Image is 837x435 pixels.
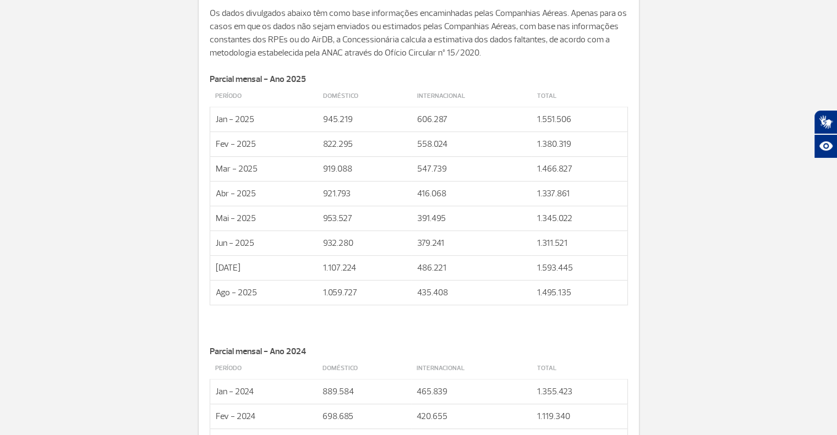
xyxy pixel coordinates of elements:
td: 465.839 [411,379,531,404]
td: 1.107.224 [318,255,412,280]
td: 932.280 [318,230,412,255]
td: 606.287 [412,107,532,131]
td: Mar - 2025 [210,156,318,181]
td: 1.495.135 [532,280,627,305]
p: Os dados divulgados abaixo têm como base informações encaminhadas pelas Companhias Aéreas. Apenas... [210,7,628,73]
strong: Período [215,92,242,100]
td: 1.551.506 [532,107,627,131]
td: 1.311.521 [532,230,627,255]
td: 486.221 [412,255,532,280]
td: 945.219 [318,107,412,131]
td: Abr - 2025 [210,181,318,206]
button: Abrir tradutor de língua de sinais. [814,110,837,134]
td: Fev - 2024 [210,404,317,428]
td: 1.337.861 [532,181,627,206]
td: 1.355.423 [532,379,627,404]
td: Mai - 2025 [210,206,318,230]
strong: Total [537,364,556,372]
td: 1.345.022 [532,206,627,230]
td: Jan - 2024 [210,379,317,404]
strong: Doméstico [322,364,358,372]
strong: Período [215,364,242,372]
td: 1.380.319 [532,131,627,156]
strong: Parcial mensal - Ano 2025 [210,74,306,85]
td: Jun - 2025 [210,230,318,255]
td: 391.495 [412,206,532,230]
td: 435.408 [412,280,532,305]
td: Fev - 2025 [210,131,318,156]
div: Plugin de acessibilidade da Hand Talk. [814,110,837,158]
td: 889.584 [317,379,411,404]
td: 1.119.340 [532,404,627,428]
td: 416.068 [412,181,532,206]
td: 547.739 [412,156,532,181]
strong: Doméstico [323,92,358,100]
td: Jan - 2025 [210,107,318,131]
td: 953.527 [318,206,412,230]
td: 420.655 [411,404,531,428]
button: Abrir recursos assistivos. [814,134,837,158]
strong: Total [537,92,556,100]
td: [DATE] [210,255,318,280]
td: 1.593.445 [532,255,627,280]
td: Ago - 2025 [210,280,318,305]
td: 1.059.727 [318,280,412,305]
strong: Internacional [417,364,464,372]
strong: Internacional [417,92,465,100]
td: 822.295 [318,131,412,156]
td: 921.793 [318,181,412,206]
td: 1.466.827 [532,156,627,181]
td: 919.088 [318,156,412,181]
td: 558.024 [412,131,532,156]
td: 379.241 [412,230,532,255]
p: 698.685 [322,410,406,423]
strong: Parcial mensal - Ano 2024 [210,346,306,357]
